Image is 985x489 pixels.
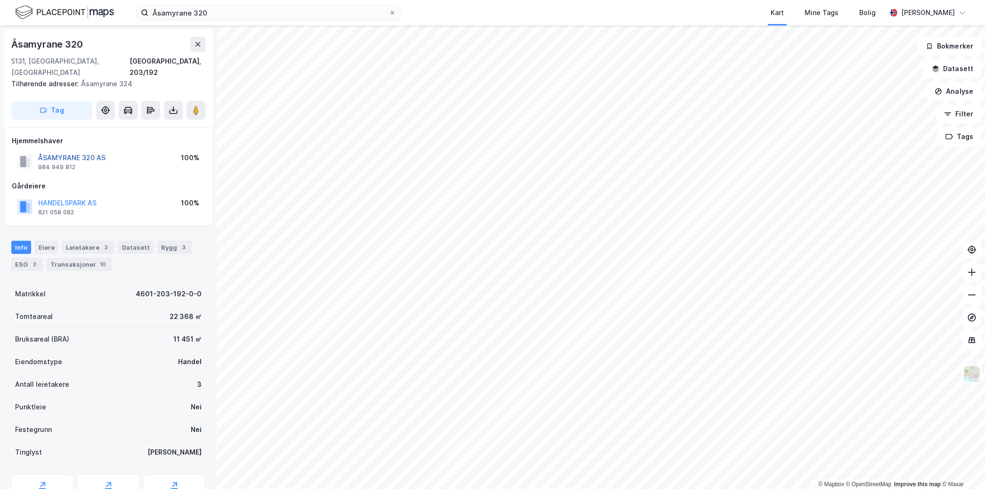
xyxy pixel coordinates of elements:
[38,209,74,216] div: 821 058 082
[170,311,202,322] div: 22 368 ㎡
[11,80,81,88] span: Tilhørende adresser:
[12,180,205,192] div: Gårdeiere
[118,241,154,254] div: Datasett
[936,105,981,123] button: Filter
[818,481,844,488] a: Mapbox
[130,56,205,78] div: [GEOGRAPHIC_DATA], 203/192
[15,401,46,413] div: Punktleie
[11,37,84,52] div: Åsamyrane 320
[191,424,202,435] div: Nei
[62,241,114,254] div: Leietakere
[15,447,42,458] div: Tinglyst
[15,424,52,435] div: Festegrunn
[963,365,981,383] img: Z
[47,258,112,271] div: Transaksjoner
[15,379,69,390] div: Antall leietakere
[894,481,941,488] a: Improve this map
[191,401,202,413] div: Nei
[15,356,62,367] div: Eiendomstype
[178,356,202,367] div: Handel
[179,243,188,252] div: 3
[181,152,199,163] div: 100%
[181,197,199,209] div: 100%
[11,258,43,271] div: ESG
[918,37,981,56] button: Bokmerker
[15,334,69,345] div: Bruksareal (BRA)
[15,288,46,300] div: Matrikkel
[11,56,130,78] div: 5131, [GEOGRAPHIC_DATA], [GEOGRAPHIC_DATA]
[771,7,784,18] div: Kart
[147,447,202,458] div: [PERSON_NAME]
[136,288,202,300] div: 4601-203-192-0-0
[859,7,876,18] div: Bolig
[805,7,838,18] div: Mine Tags
[101,243,111,252] div: 3
[924,59,981,78] button: Datasett
[98,260,108,269] div: 10
[173,334,202,345] div: 11 451 ㎡
[197,379,202,390] div: 3
[30,260,39,269] div: 2
[148,6,389,20] input: Søk på adresse, matrikkel, gårdeiere, leietakere eller personer
[11,241,31,254] div: Info
[938,444,985,489] iframe: Chat Widget
[15,4,114,21] img: logo.f888ab2527a4732fd821a326f86c7f29.svg
[12,135,205,147] div: Hjemmelshaver
[937,127,981,146] button: Tags
[938,444,985,489] div: Kontrollprogram for chat
[927,82,981,101] button: Analyse
[157,241,192,254] div: Bygg
[11,78,198,90] div: Åsamyrane 324
[38,163,75,171] div: 984 949 812
[35,241,58,254] div: Eiere
[846,481,892,488] a: OpenStreetMap
[901,7,955,18] div: [PERSON_NAME]
[15,311,53,322] div: Tomteareal
[11,101,92,120] button: Tag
